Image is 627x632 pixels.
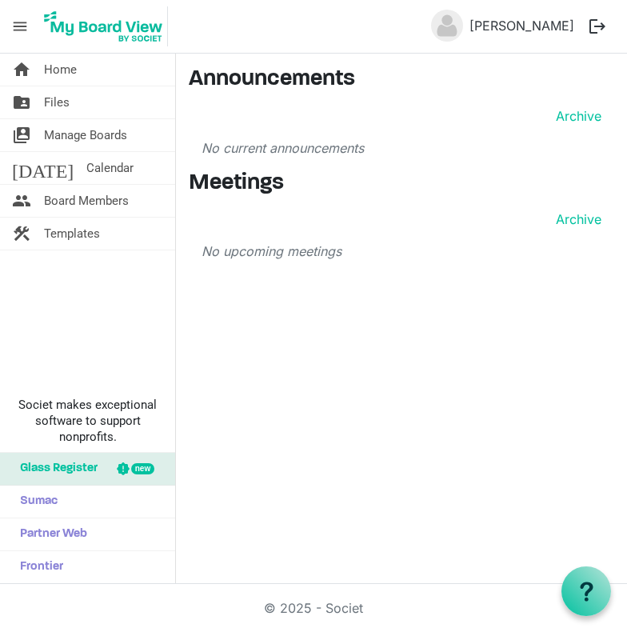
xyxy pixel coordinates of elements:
[12,86,31,118] span: folder_shared
[581,10,614,43] button: logout
[12,54,31,86] span: home
[131,463,154,474] div: new
[202,138,601,158] p: No current announcements
[12,453,98,485] span: Glass Register
[12,518,87,550] span: Partner Web
[549,210,601,229] a: Archive
[44,86,70,118] span: Files
[44,54,77,86] span: Home
[189,170,614,198] h3: Meetings
[7,397,168,445] span: Societ makes exceptional software to support nonprofits.
[44,119,127,151] span: Manage Boards
[12,218,31,250] span: construction
[5,11,35,42] span: menu
[431,10,463,42] img: no-profile-picture.svg
[39,6,168,46] img: My Board View Logo
[12,119,31,151] span: switch_account
[202,242,601,261] p: No upcoming meetings
[463,10,581,42] a: [PERSON_NAME]
[12,551,63,583] span: Frontier
[12,152,74,184] span: [DATE]
[189,66,614,94] h3: Announcements
[44,185,129,217] span: Board Members
[12,486,58,518] span: Sumac
[44,218,100,250] span: Templates
[12,185,31,217] span: people
[86,152,134,184] span: Calendar
[39,6,174,46] a: My Board View Logo
[264,600,363,616] a: © 2025 - Societ
[549,106,601,126] a: Archive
